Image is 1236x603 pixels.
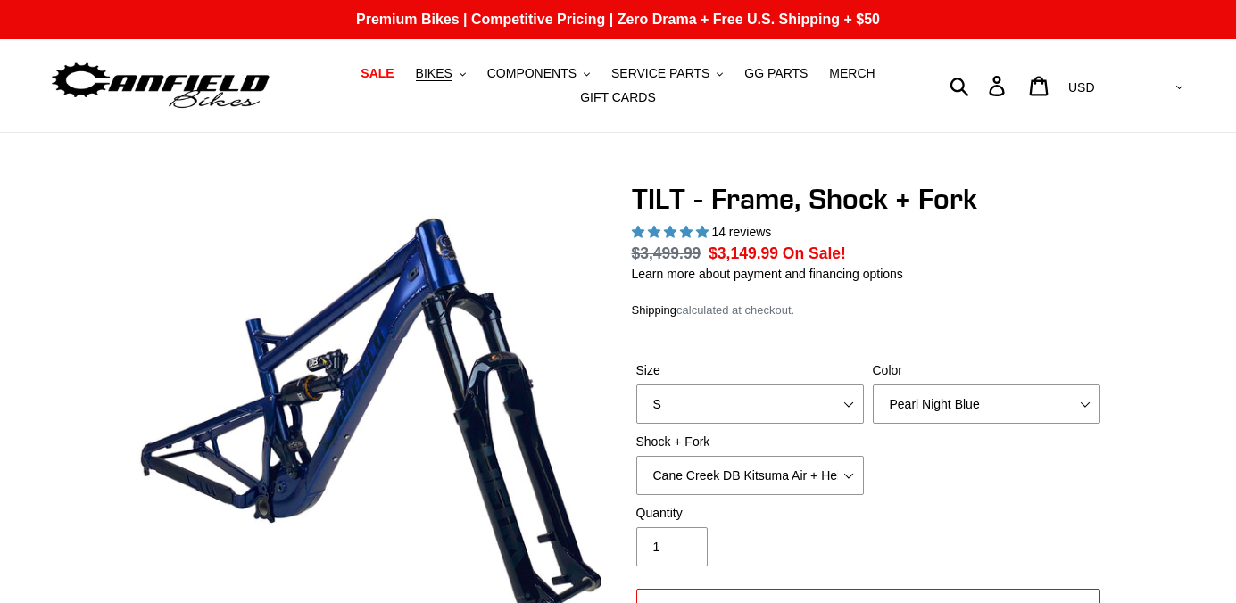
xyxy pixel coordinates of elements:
[407,62,475,86] button: BIKES
[632,244,701,262] s: $3,499.99
[571,86,665,110] a: GIFT CARDS
[820,62,883,86] a: MERCH
[873,361,1100,380] label: Color
[632,182,1105,216] h1: TILT - Frame, Shock + Fork
[478,62,599,86] button: COMPONENTS
[711,225,771,239] span: 14 reviews
[829,66,875,81] span: MERCH
[709,244,778,262] span: $3,149.99
[602,62,732,86] button: SERVICE PARTS
[632,267,903,281] a: Learn more about payment and financing options
[636,504,864,523] label: Quantity
[632,301,1105,319] div: calculated at checkout.
[361,66,394,81] span: SALE
[611,66,709,81] span: SERVICE PARTS
[744,66,808,81] span: GG PARTS
[636,433,864,451] label: Shock + Fork
[632,303,677,318] a: Shipping
[580,90,656,105] span: GIFT CARDS
[487,66,577,81] span: COMPONENTS
[416,66,452,81] span: BIKES
[49,58,272,114] img: Canfield Bikes
[632,225,712,239] span: 5.00 stars
[636,361,864,380] label: Size
[352,62,402,86] a: SALE
[735,62,817,86] a: GG PARTS
[783,242,846,265] span: On Sale!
